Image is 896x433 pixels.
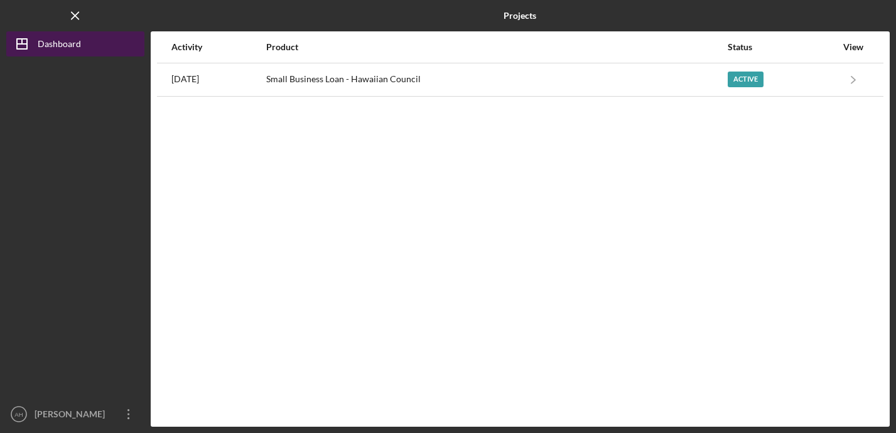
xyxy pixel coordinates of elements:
text: AH [14,411,23,418]
div: Status [728,42,836,52]
div: Product [266,42,726,52]
div: Dashboard [38,31,81,60]
div: Activity [171,42,265,52]
b: Projects [504,11,536,21]
time: 2025-09-25 20:42 [171,74,199,84]
div: Small Business Loan - Hawaiian Council [266,64,726,95]
button: Dashboard [6,31,144,56]
div: Active [728,72,764,87]
div: View [838,42,869,52]
button: AH[PERSON_NAME] [6,402,144,427]
div: [PERSON_NAME] [31,402,113,430]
